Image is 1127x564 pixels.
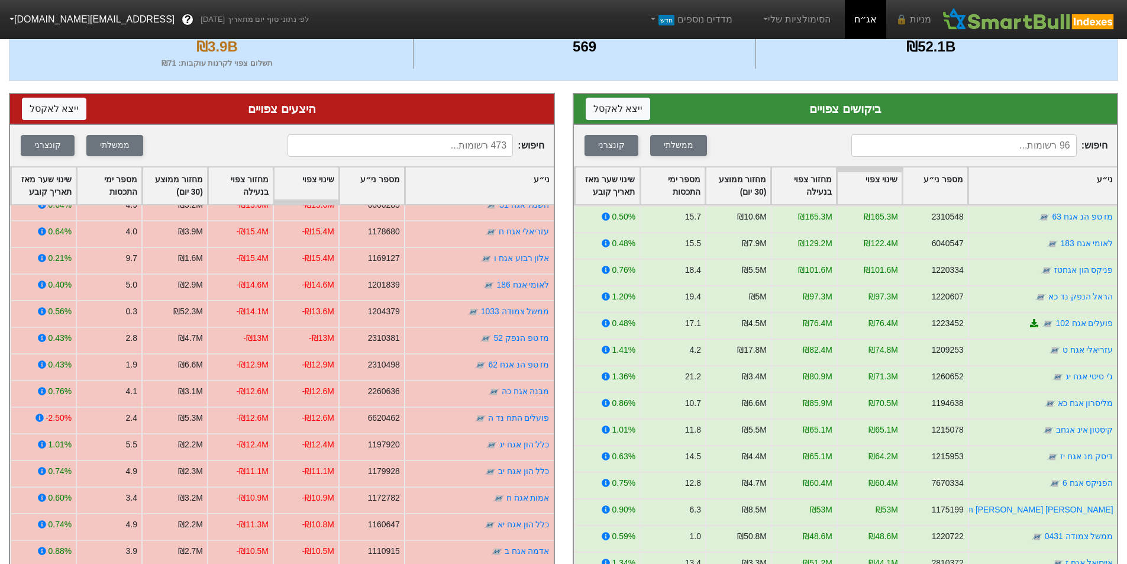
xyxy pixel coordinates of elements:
img: tase link [1038,211,1050,223]
div: 9.7 [126,252,137,265]
a: דיסק מנ אגח יז [1060,452,1113,461]
div: ₪6.6M [178,359,203,371]
div: ₪82.4M [803,344,832,356]
div: ₪7.9M [741,237,766,250]
div: 1169127 [368,252,400,265]
img: tase link [1040,265,1052,276]
div: 10.7 [684,397,700,410]
div: ₪5.3M [178,412,203,424]
div: 14.5 [684,450,700,463]
img: tase link [1052,371,1064,383]
div: 0.90% [612,504,635,516]
div: 0.86% [612,397,635,410]
a: הסימולציות שלי [756,8,835,31]
div: 4.2 [689,344,700,356]
div: 2.4 [126,412,137,424]
div: -₪12.4M [237,439,269,451]
div: -₪12.6M [237,385,269,398]
div: 1175199 [931,504,963,516]
div: 0.76% [612,264,635,276]
a: עזריאלי אגח ח [499,227,550,236]
div: Toggle SortBy [405,167,554,204]
div: 4.0 [126,225,137,238]
div: -₪11.3M [237,518,269,531]
div: ₪3.1M [178,385,203,398]
div: 1220607 [931,291,963,303]
div: ₪1.6M [178,252,203,265]
div: 1204379 [368,305,400,318]
div: ₪53M [875,504,897,516]
div: -₪12.9M [302,359,334,371]
div: Toggle SortBy [968,167,1117,204]
div: ₪4.7M [741,477,766,489]
button: ייצא לאקסל [586,98,650,120]
img: tase link [1034,291,1046,303]
div: 1.20% [612,291,635,303]
div: 1160647 [368,518,400,531]
div: 1215953 [931,450,963,463]
img: tase link [1046,451,1058,463]
div: 0.74% [49,518,72,531]
button: ממשלתי [650,135,707,156]
img: tase link [1047,238,1058,250]
img: tase link [493,492,505,504]
div: 1.9 [126,359,137,371]
div: 1201839 [368,279,400,291]
div: ₪3.9M [178,225,203,238]
div: ₪65.1M [803,424,832,436]
div: ₪8.5M [741,504,766,516]
a: לאומי אגח 186 [497,280,550,289]
img: tase link [484,519,496,531]
div: -₪12.6M [302,412,334,424]
a: כלל הון אגח יב [498,466,550,476]
div: 0.63% [612,450,635,463]
div: -₪12.6M [302,385,334,398]
div: ₪52.3M [173,305,203,318]
div: 7670334 [931,477,963,489]
div: ₪5M [748,291,766,303]
div: 1179928 [368,465,400,478]
img: tase link [488,386,500,398]
div: ₪65.1M [868,424,898,436]
a: ג'י סיטי אגח יג [1065,372,1113,381]
div: 6000285 [368,199,400,211]
div: 1.41% [612,344,635,356]
div: 0.21% [49,252,72,265]
div: ₪64.2M [868,450,898,463]
div: -₪14.6M [302,279,334,291]
a: הראל הנפק נד כא [1048,292,1113,301]
div: -₪15.4M [302,225,334,238]
a: אדמה אגח ב [505,546,550,556]
div: ₪52.1B [759,36,1103,57]
div: 11.8 [684,424,700,436]
div: ₪4.5M [741,317,766,330]
button: קונצרני [585,135,638,156]
a: עזריאלי אגח ט [1062,345,1113,354]
div: ₪2.3M [178,465,203,478]
a: ממשל צמודה 0431 [1044,531,1113,541]
div: -₪10.5M [237,545,269,557]
div: -₪14.1M [237,305,269,318]
img: tase link [467,306,479,318]
div: 0.40% [49,279,72,291]
div: 6620462 [368,412,400,424]
div: -₪11.1M [302,465,334,478]
div: -₪15.4M [237,252,269,265]
div: ₪101.6M [798,264,832,276]
div: Toggle SortBy [11,167,76,204]
div: 1194638 [931,397,963,410]
div: 2310548 [931,211,963,223]
div: 1215078 [931,424,963,436]
div: ₪2.2M [178,518,203,531]
div: 1110915 [368,545,400,557]
div: Toggle SortBy [274,167,338,204]
div: ₪122.4M [864,237,897,250]
div: Toggle SortBy [575,167,640,204]
img: tase link [480,253,492,265]
a: ממשל צמודה 1033 [481,307,550,316]
div: 0.74% [49,465,72,478]
div: Toggle SortBy [837,167,902,204]
div: -₪10.9M [302,492,334,504]
div: ₪4.7M [178,332,203,344]
div: -₪12.4M [302,439,334,451]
